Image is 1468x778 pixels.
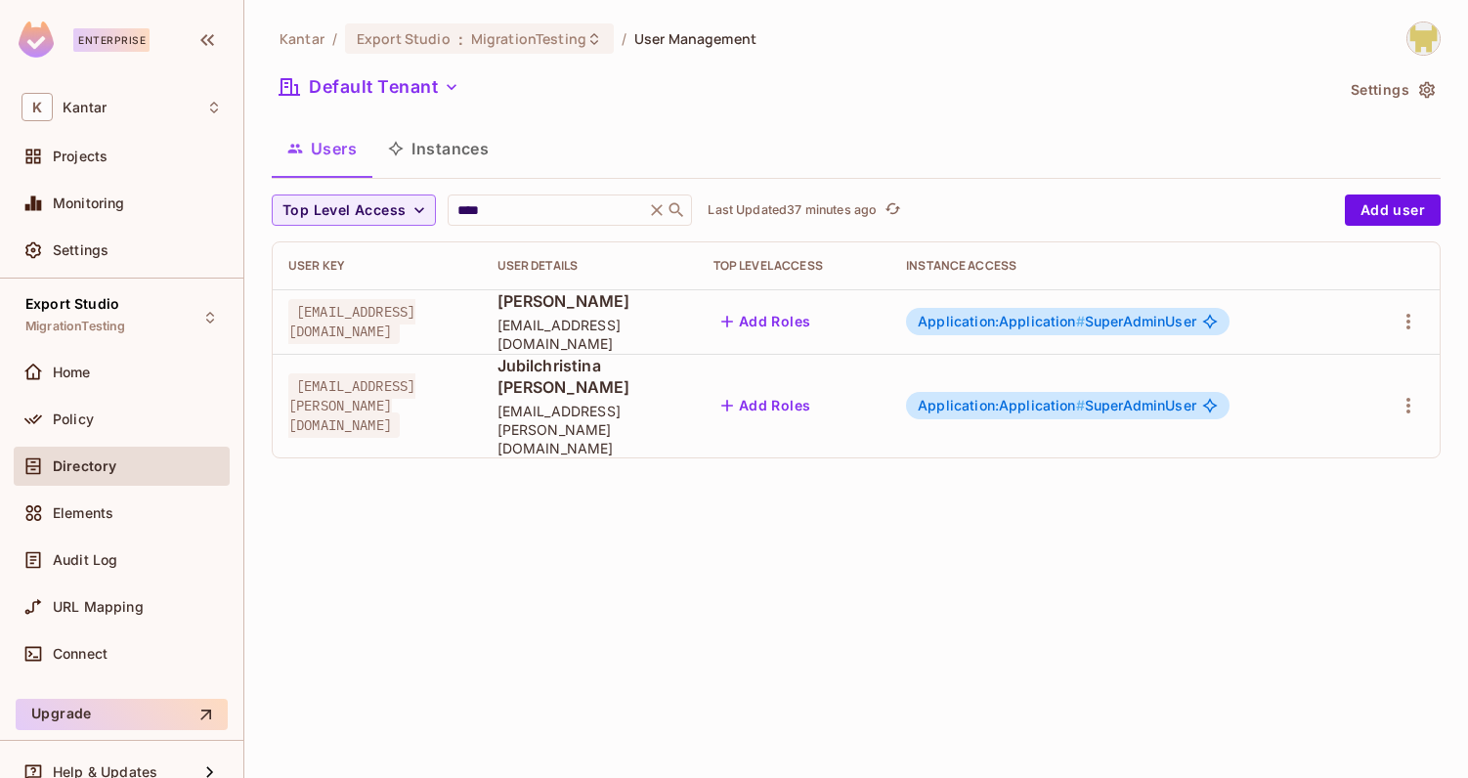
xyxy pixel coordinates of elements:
[53,458,116,474] span: Directory
[622,29,626,48] li: /
[53,242,108,258] span: Settings
[713,306,819,337] button: Add Roles
[918,397,1085,413] span: Application:Application
[272,71,467,103] button: Default Tenant
[497,402,682,457] span: [EMAIL_ADDRESS][PERSON_NAME][DOMAIN_NAME]
[288,373,415,438] span: [EMAIL_ADDRESS][PERSON_NAME][DOMAIN_NAME]
[53,599,144,615] span: URL Mapping
[918,313,1085,329] span: Application:Application
[713,258,875,274] div: Top Level Access
[282,198,406,223] span: Top Level Access
[288,299,415,344] span: [EMAIL_ADDRESS][DOMAIN_NAME]
[22,93,53,121] span: K
[457,31,464,47] span: :
[497,258,682,274] div: User Details
[1407,22,1440,55] img: Girishankar.VP@kantar.com
[53,505,113,521] span: Elements
[1345,194,1441,226] button: Add user
[53,195,125,211] span: Monitoring
[918,314,1196,329] span: SuperAdminUser
[53,411,94,427] span: Policy
[53,552,117,568] span: Audit Log
[272,194,436,226] button: Top Level Access
[885,200,901,220] span: refresh
[877,198,904,222] span: Click to refresh data
[881,198,904,222] button: refresh
[272,124,372,173] button: Users
[357,29,451,48] span: Export Studio
[16,699,228,730] button: Upgrade
[634,29,756,48] span: User Management
[372,124,504,173] button: Instances
[471,29,586,48] span: MigrationTesting
[713,390,819,421] button: Add Roles
[332,29,337,48] li: /
[288,258,466,274] div: User Key
[1343,74,1441,106] button: Settings
[25,319,125,334] span: MigrationTesting
[1076,313,1085,329] span: #
[73,28,150,52] div: Enterprise
[280,29,324,48] span: the active workspace
[906,258,1342,274] div: Instance Access
[708,202,877,218] p: Last Updated 37 minutes ago
[53,365,91,380] span: Home
[497,316,682,353] span: [EMAIL_ADDRESS][DOMAIN_NAME]
[918,398,1196,413] span: SuperAdminUser
[25,296,119,312] span: Export Studio
[19,22,54,58] img: SReyMgAAAABJRU5ErkJggg==
[497,290,682,312] span: [PERSON_NAME]
[1076,397,1085,413] span: #
[497,355,682,398] span: Jubilchristina [PERSON_NAME]
[53,646,108,662] span: Connect
[63,100,107,115] span: Workspace: Kantar
[53,149,108,164] span: Projects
